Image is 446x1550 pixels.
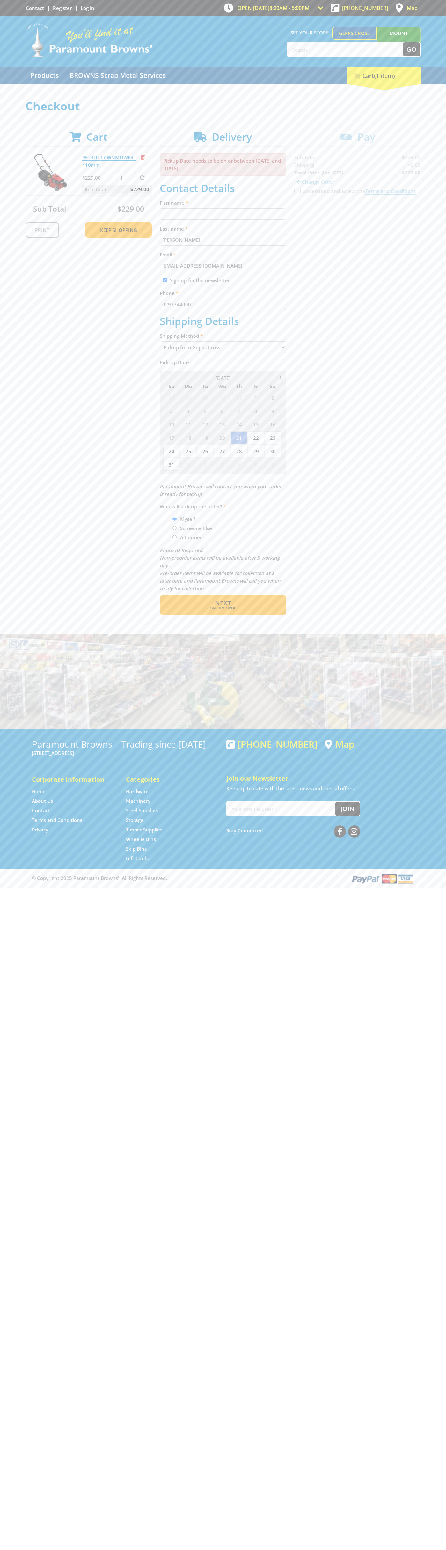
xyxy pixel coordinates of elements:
input: Please enter your first name. [160,208,286,220]
span: 6 [265,458,281,471]
div: Stay Connected [226,823,360,838]
label: Email [160,251,286,258]
span: 4 [180,404,196,417]
a: Go to the Machinery page [126,798,150,804]
a: Go to the Gift Cards page [126,855,149,862]
select: Please select a shipping method. [160,341,286,353]
img: Paramount Browns' [26,22,153,58]
label: Pick Up Date [160,358,286,366]
img: PayPal, Mastercard, Visa accepted [351,873,414,884]
a: Go to the Terms and Conditions page [32,817,82,823]
span: Delivery [212,130,252,144]
span: Sub Total [33,204,66,214]
span: 26 [197,445,213,457]
span: Fr [248,382,264,390]
span: Su [163,382,179,390]
span: 22 [248,431,264,444]
span: 9 [265,404,281,417]
p: $229.00 [82,174,116,181]
span: 2 [265,391,281,404]
span: 29 [248,445,264,457]
span: We [214,382,230,390]
span: 17 [163,431,179,444]
span: 30 [214,391,230,404]
input: Please select who will pick up the order. [172,526,177,530]
h2: Contact Details [160,182,286,194]
span: 28 [231,445,247,457]
span: 8 [248,404,264,417]
div: [PHONE_NUMBER] [226,739,317,749]
span: 11 [180,418,196,431]
a: Go to the Steel Supplies page [126,807,158,814]
span: 5 [248,458,264,471]
a: Go to the Hardware page [126,788,149,795]
a: Go to the registration page [53,5,72,11]
span: 12 [197,418,213,431]
em: Photo ID Required. Non-preorder items will be available after 5 working days Pre-order items will... [160,547,281,592]
span: Set your store [287,27,333,38]
span: 1 [180,458,196,471]
span: 2 [197,458,213,471]
input: Please select who will pick up the order. [172,535,177,539]
span: 23 [265,431,281,444]
p: Keep up to date with the latest news and special offers. [226,785,414,792]
h5: Join our Newsletter [226,774,414,783]
input: Please enter your last name. [160,234,286,246]
em: Paramount Browns will contact you when your order is ready for pickup [160,483,281,497]
label: Who will pick up the order? [160,503,286,510]
span: 21 [231,431,247,444]
span: (1 item) [374,72,395,79]
a: Go to the Wheelie Bins page [126,836,156,843]
span: 25 [180,445,196,457]
span: OPEN [DATE] [238,4,310,11]
span: Confirm order [173,606,273,610]
span: 8:00am - 5:00pm [269,4,310,11]
a: Go to the Contact page [32,807,50,814]
span: Next [215,599,231,607]
label: Someone Else [178,523,214,534]
span: 16 [265,418,281,431]
span: 19 [197,431,213,444]
input: Please select who will pick up the order. [172,517,177,521]
label: Sign up for the newsletter [170,277,230,284]
span: 29 [197,391,213,404]
a: Go to the Contact page [26,5,44,11]
img: PETROL LAWNMOWER - 410mm [32,153,70,192]
span: 10 [163,418,179,431]
p: Item total: [82,185,152,194]
a: Print [26,222,59,238]
button: Go [403,42,420,56]
label: Last name [160,225,286,232]
span: Tu [197,382,213,390]
a: View a map of Gepps Cross location [325,739,354,749]
a: Remove from cart [141,154,145,160]
label: Myself [178,513,197,524]
span: $229.00 [117,204,144,214]
span: 30 [265,445,281,457]
a: Keep Shopping [85,222,152,238]
h5: Categories [126,775,207,784]
a: Go to the Home page [32,788,46,795]
span: 18 [180,431,196,444]
input: Your email address [227,802,335,816]
input: Please enter your email address. [160,260,286,271]
span: Cart [86,130,107,144]
h1: Checkout [26,100,421,113]
span: $229.00 [130,185,149,194]
span: 13 [214,418,230,431]
a: Go to the Storage page [126,817,143,823]
span: 31 [163,458,179,471]
span: 5 [197,404,213,417]
h5: Corporate Information [32,775,113,784]
span: 7 [231,404,247,417]
a: Log in [81,5,94,11]
label: Shipping Method [160,332,286,340]
a: Mount [PERSON_NAME] [377,27,421,51]
input: Search [288,42,403,56]
a: Go to the About Us page [32,798,53,804]
div: Cart [347,67,421,84]
button: Next Confirm order [160,595,286,615]
span: Mo [180,382,196,390]
span: [DATE] [216,375,230,381]
a: Gepps Cross [332,27,377,40]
